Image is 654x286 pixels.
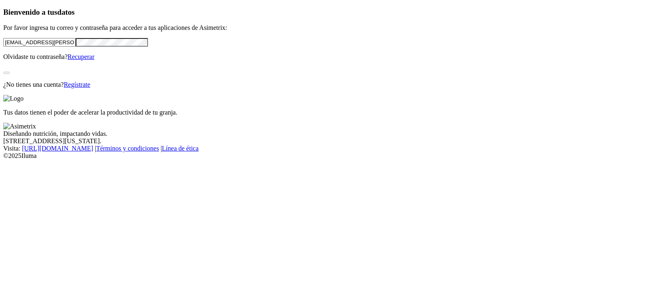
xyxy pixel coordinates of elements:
a: Términos y condiciones [96,145,159,152]
p: ¿No tienes una cuenta? [3,81,651,88]
div: Diseñando nutrición, impactando vidas. [3,130,651,137]
img: Asimetrix [3,123,36,130]
p: Tus datos tienen el poder de acelerar la productividad de tu granja. [3,109,651,116]
input: Tu correo [3,38,76,47]
div: Visita : | | [3,145,651,152]
div: © 2025 Iluma [3,152,651,160]
a: [URL][DOMAIN_NAME] [22,145,93,152]
a: Línea de ética [162,145,199,152]
p: Por favor ingresa tu correo y contraseña para acceder a tus aplicaciones de Asimetrix: [3,24,651,32]
div: [STREET_ADDRESS][US_STATE]. [3,137,651,145]
img: Logo [3,95,24,102]
p: Olvidaste tu contraseña? [3,53,651,61]
a: Recuperar [67,53,94,60]
a: Regístrate [64,81,90,88]
span: datos [57,8,75,16]
h3: Bienvenido a tus [3,8,651,17]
